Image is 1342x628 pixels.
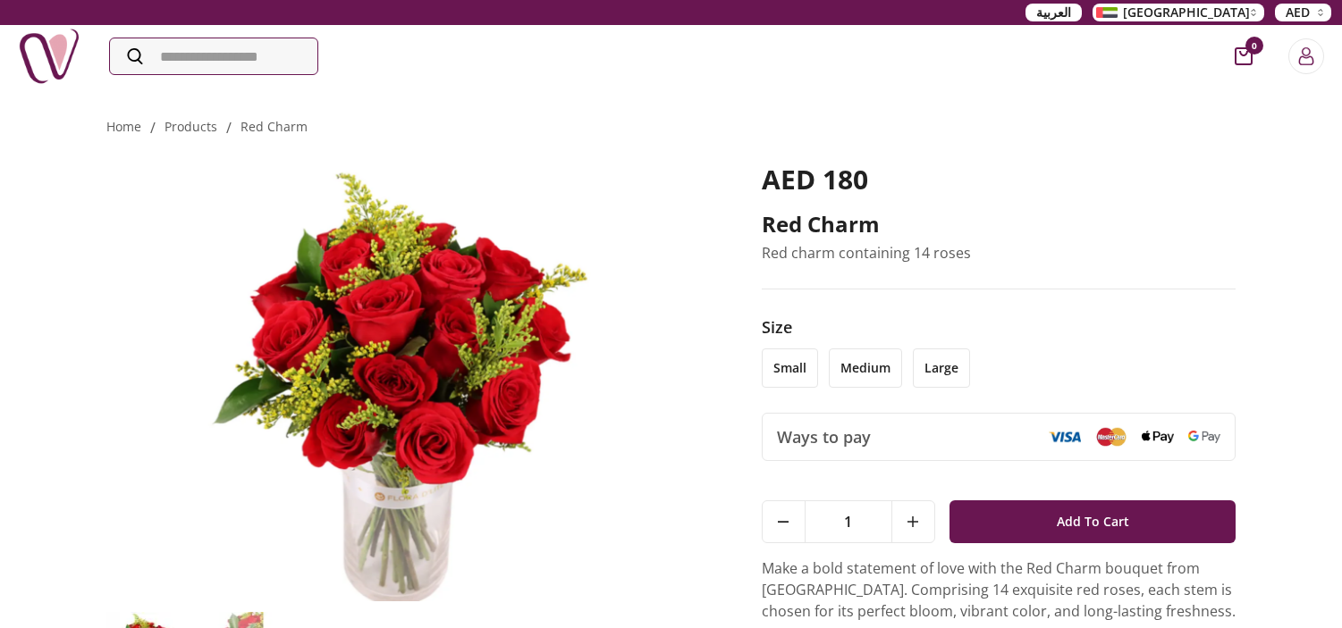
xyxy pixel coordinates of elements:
p: Red charm containing 14 roses [762,242,1236,264]
li: large [913,348,970,388]
p: Make a bold statement of love with the Red Charm bouquet from [GEOGRAPHIC_DATA]. Comprising 14 ex... [762,557,1236,622]
img: Arabic_dztd3n.png [1096,7,1118,18]
h3: Size [762,314,1236,339]
span: AED [1286,4,1310,21]
img: Mastercard [1095,427,1127,446]
input: Search [110,38,317,74]
span: [GEOGRAPHIC_DATA] [1123,4,1250,21]
span: Add To Cart [1057,506,1129,538]
span: 0 [1245,37,1263,54]
a: Home [106,118,141,135]
img: Visa [1049,431,1081,443]
button: AED [1275,4,1331,21]
span: العربية [1036,4,1071,21]
span: Ways to pay [777,424,871,449]
li: / [150,117,156,138]
button: Add To Cart [950,500,1236,543]
img: Nigwa-uae-gifts [18,25,80,88]
span: 1 [806,501,891,542]
a: products [165,118,217,135]
li: medium [829,348,902,388]
img: Google Pay [1188,431,1220,443]
img: Red Charm Red Charm – 14 Elegant Red Roses by Nigwa وردة حمراء أنيقة [106,163,712,601]
li: small [762,348,818,388]
button: Login [1288,38,1324,74]
button: [GEOGRAPHIC_DATA] [1093,4,1264,21]
h2: Red Charm [762,210,1236,239]
li: / [226,117,232,138]
img: Apple Pay [1142,431,1174,444]
span: AED 180 [762,161,868,197]
button: cart-button [1235,47,1253,65]
a: red charm [241,118,308,135]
